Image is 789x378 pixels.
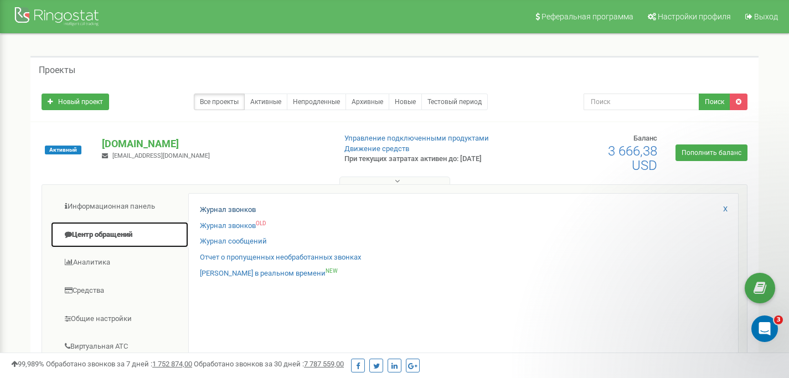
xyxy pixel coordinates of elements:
[675,144,747,161] a: Пополнить баланс
[774,315,783,324] span: 3
[326,268,338,274] sup: NEW
[344,154,508,164] p: При текущих затратах активен до: [DATE]
[256,220,266,226] sup: OLD
[46,360,192,368] span: Обработано звонков за 7 дней :
[633,134,657,142] span: Баланс
[200,236,267,247] a: Журнал сообщений
[304,360,344,368] u: 7 787 559,00
[200,252,361,263] a: Отчет о пропущенных необработанных звонках
[50,333,189,360] a: Виртуальная АТС
[50,249,189,276] a: Аналитика
[50,277,189,304] a: Средства
[344,134,489,142] a: Управление подключенными продуктами
[194,360,344,368] span: Обработано звонков за 30 дней :
[723,204,728,215] a: X
[50,221,189,248] a: Центр обращений
[287,94,346,110] a: Непродленные
[200,205,256,215] a: Журнал звонков
[584,94,699,110] input: Поиск
[344,144,409,153] a: Движение средств
[39,65,75,75] h5: Проекты
[50,305,189,333] a: Общие настройки
[194,94,245,110] a: Все проекты
[345,94,389,110] a: Архивные
[244,94,287,110] a: Активные
[699,94,730,110] button: Поиск
[200,268,338,279] a: [PERSON_NAME] в реальном времениNEW
[152,360,192,368] u: 1 752 874,00
[608,143,657,173] span: 3 666,38 USD
[754,12,778,21] span: Выход
[45,146,81,154] span: Активный
[50,193,189,220] a: Информационная панель
[751,315,778,342] iframe: Intercom live chat
[389,94,422,110] a: Новые
[542,12,633,21] span: Реферальная программа
[200,221,266,231] a: Журнал звонковOLD
[11,360,44,368] span: 99,989%
[42,94,109,110] a: Новый проект
[112,152,210,159] span: [EMAIL_ADDRESS][DOMAIN_NAME]
[421,94,488,110] a: Тестовый период
[102,137,326,151] p: [DOMAIN_NAME]
[658,12,731,21] span: Настройки профиля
